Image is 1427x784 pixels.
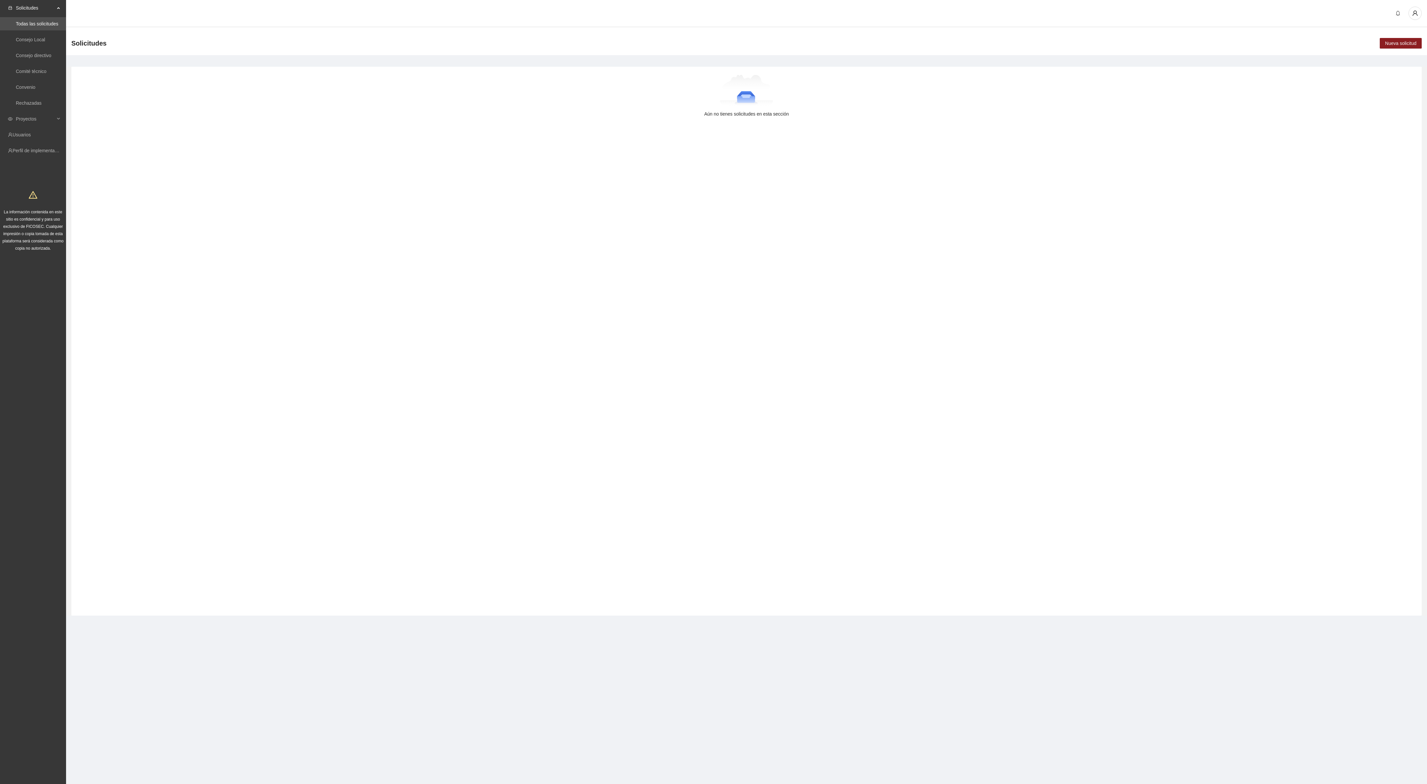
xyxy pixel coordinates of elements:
[1393,8,1403,18] button: bell
[1409,10,1421,16] span: user
[3,210,64,251] span: La información contenida en este sitio es confidencial y para uso exclusivo de FICOSEC. Cualquier...
[1385,40,1416,47] span: Nueva solicitud
[82,110,1411,118] div: Aún no tienes solicitudes en esta sección
[1409,7,1422,20] button: user
[16,37,45,42] a: Consejo Local
[71,38,107,49] span: Solicitudes
[1393,11,1403,16] span: bell
[16,112,55,125] span: Proyectos
[29,191,37,199] span: warning
[8,117,13,121] span: eye
[16,1,55,15] span: Solicitudes
[13,148,64,153] a: Perfil de implementadora
[16,100,42,106] a: Rechazadas
[16,85,35,90] a: Convenio
[16,21,58,26] a: Todas las solicitudes
[13,132,31,137] a: Usuarios
[720,75,774,108] img: Aún no tienes solicitudes en esta sección
[8,6,13,10] span: inbox
[16,69,47,74] a: Comité técnico
[16,53,51,58] a: Consejo directivo
[1380,38,1422,49] button: Nueva solicitud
